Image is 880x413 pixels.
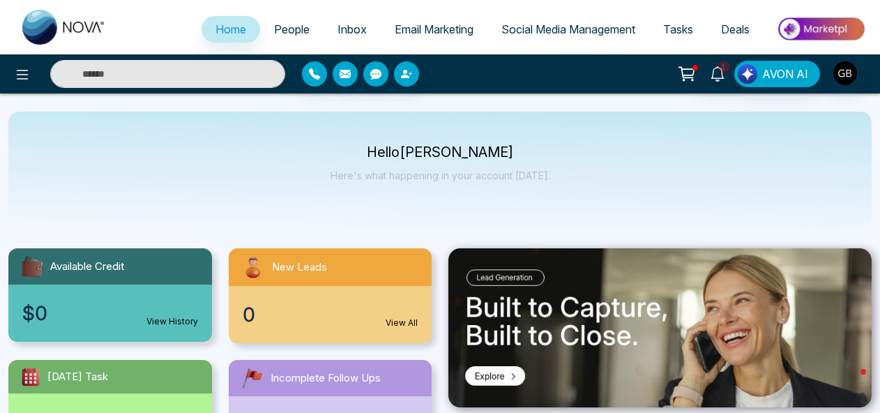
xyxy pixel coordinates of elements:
img: . [448,248,872,407]
a: Home [202,16,260,43]
a: People [260,16,324,43]
img: Nova CRM Logo [22,10,106,45]
span: [DATE] Task [47,369,108,385]
a: View History [146,315,198,328]
a: Tasks [649,16,707,43]
span: 0 [243,300,255,329]
img: Market-place.gif [771,13,872,45]
span: Deals [721,22,750,36]
a: View All [386,317,418,329]
p: Hello [PERSON_NAME] [331,147,550,158]
a: Deals [707,16,764,43]
img: newLeads.svg [240,254,266,280]
img: followUps.svg [240,366,265,391]
span: $0 [22,299,47,328]
a: Email Marketing [381,16,487,43]
img: availableCredit.svg [20,254,45,279]
span: Inbox [337,22,367,36]
img: Lead Flow [738,64,757,84]
span: Tasks [663,22,693,36]
span: AVON AI [762,66,808,82]
span: Available Credit [50,259,124,275]
span: Social Media Management [501,22,635,36]
button: AVON AI [734,61,820,87]
span: New Leads [272,260,327,276]
p: Here's what happening in your account [DATE]. [331,170,550,181]
span: 1 [718,61,730,73]
img: todayTask.svg [20,366,42,388]
span: People [274,22,310,36]
span: Home [215,22,246,36]
img: User Avatar [833,61,857,85]
a: 1 [701,61,734,85]
a: Social Media Management [487,16,649,43]
a: New Leads0View All [220,248,441,343]
span: Email Marketing [395,22,473,36]
iframe: Intercom live chat [833,366,866,399]
a: Inbox [324,16,381,43]
span: Incomplete Follow Ups [271,370,381,386]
